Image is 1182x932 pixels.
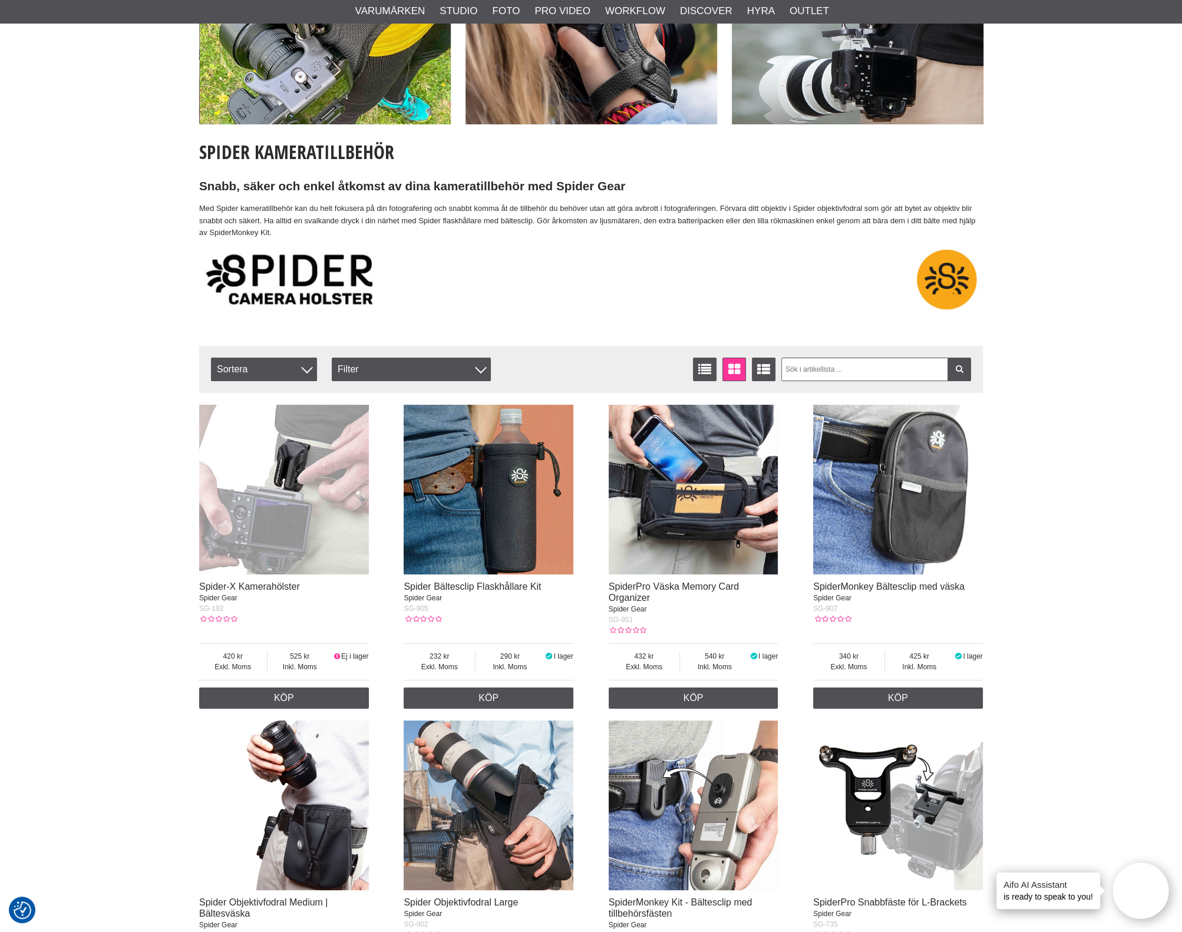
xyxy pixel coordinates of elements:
span: Ej i lager [341,652,369,660]
img: SpiderPro Snabbfäste för L-Brackets [813,721,983,890]
span: 420 [199,651,267,662]
img: Spider-X Kamerahölster [199,405,369,574]
span: Spider Gear [609,605,647,613]
span: 540 [680,651,749,662]
span: Spider Gear [609,921,647,929]
a: Pro Video [534,4,590,19]
a: Hyra [747,4,775,19]
span: Spider Gear [199,594,237,602]
a: Discover [680,4,732,19]
span: SG-735 [813,920,837,928]
button: Samtyckesinställningar [14,900,31,921]
div: Filter [332,358,491,381]
img: Spider Camera Accessories [199,247,983,312]
a: Listvisning [693,358,717,381]
div: Kundbetyg: 0 [609,625,646,636]
a: Varumärken [355,4,425,19]
i: I lager [954,652,963,660]
span: 340 [813,651,884,662]
a: Workflow [605,4,665,19]
a: SpiderMonkey Bältesclip med väska [813,581,965,591]
div: Kundbetyg: 0 [404,614,441,624]
img: SpiderMonkey Kit - Bältesclip med tillbehörsfästen [609,721,778,890]
a: Spider Objektivfodral Large [404,897,518,907]
span: SG-902 [404,920,428,928]
div: Kundbetyg: 0 [813,614,851,624]
i: I lager [544,652,554,660]
span: Sortera [211,358,317,381]
span: Spider Gear [404,910,442,918]
img: Spider Objektivfodral Medium | Bältesväska [199,721,369,890]
a: Studio [440,4,477,19]
img: SpiderMonkey Bältesclip med väska [813,405,983,574]
span: 290 [476,651,544,662]
span: Exkl. Moms [199,662,267,672]
span: I lager [554,652,573,660]
span: Exkl. Moms [609,662,680,672]
span: Exkl. Moms [404,662,475,672]
span: Inkl. Moms [268,662,333,672]
a: Köp [404,688,573,709]
h2: Snabb, säker och enkel åtkomst av dina kameratillbehör med Spider Gear [199,178,983,195]
a: Filtrera [947,358,971,381]
h4: Aifo AI Assistant [1003,878,1093,891]
a: Foto [492,4,520,19]
i: I lager [749,652,758,660]
h1: Spider Kameratillbehör [199,139,983,165]
span: I lager [758,652,778,660]
span: 232 [404,651,475,662]
a: SpiderMonkey Kit - Bältesclip med tillbehörsfästen [609,897,752,918]
div: is ready to speak to you! [996,872,1100,909]
span: SG-951 [609,616,633,624]
img: SpiderPro Väska Memory Card Organizer [609,405,778,574]
span: 425 [885,651,954,662]
span: I lager [963,652,982,660]
a: Spider Bältesclip Flaskhållare Kit [404,581,541,591]
img: Revisit consent button [14,901,31,919]
i: Ej i lager [332,652,341,660]
span: Spider Gear [199,921,237,929]
img: Spider Objektivfodral Large [404,721,573,890]
p: Med Spider kameratillbehör kan du helt fokusera på din fotografering och snabbt komma åt de tillb... [199,203,983,239]
span: SG-192 [199,604,223,613]
span: Exkl. Moms [813,662,884,672]
a: Köp [609,688,778,709]
span: Spider Gear [404,594,442,602]
a: Outlet [790,4,829,19]
input: Sök i artikellista ... [781,358,972,381]
span: 432 [609,651,680,662]
a: SpiderPro Väska Memory Card Organizer [609,581,739,603]
a: Köp [199,688,369,709]
a: Fönstervisning [722,358,746,381]
div: Kundbetyg: 0 [199,614,237,624]
a: Spider-X Kamerahölster [199,581,300,591]
span: 525 [268,651,333,662]
a: Köp [813,688,983,709]
span: Spider Gear [813,594,851,602]
a: Utökad listvisning [752,358,775,381]
a: SpiderPro Snabbfäste för L-Brackets [813,897,967,907]
img: Spider Bältesclip Flaskhållare Kit [404,405,573,574]
span: Inkl. Moms [680,662,749,672]
span: Spider Gear [813,910,851,918]
span: Inkl. Moms [885,662,954,672]
a: Spider Objektivfodral Medium | Bältesväska [199,897,328,918]
span: SG-907 [813,604,837,613]
span: SG-905 [404,604,428,613]
span: Inkl. Moms [476,662,544,672]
